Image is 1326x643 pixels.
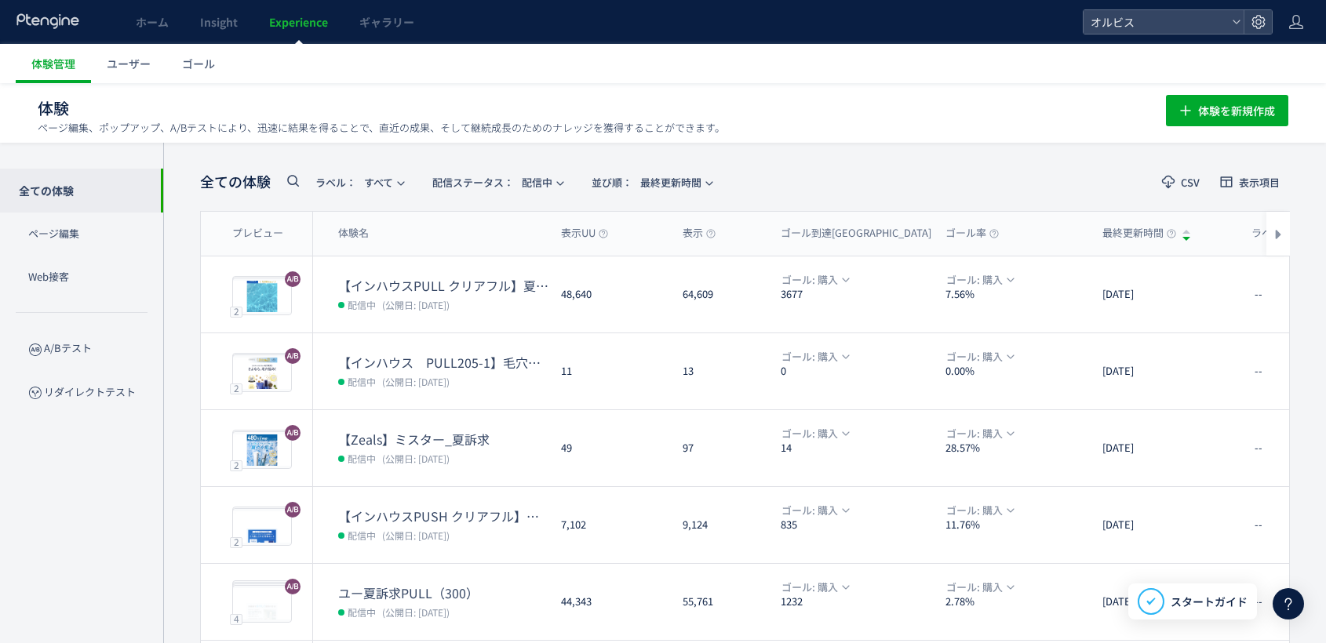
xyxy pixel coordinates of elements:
[233,278,291,314] img: 48611a6220ee2fed8b0a5d9949d1a63c1751344373828.jpeg
[136,14,169,30] span: ホーム
[382,298,450,311] span: (公開日: [DATE])
[781,348,838,365] span: ゴール: 購入
[945,226,999,241] span: ゴール率
[338,226,369,241] span: 体験名
[233,586,291,622] img: 334de135c628a3f780958d16351e08c51753873929224.jpeg
[338,277,548,295] dt: 【インハウスPULL クリアフル】夏訴求 205
[781,226,944,241] span: ゴール到達[GEOGRAPHIC_DATA]
[338,507,548,525] dt: 【インハウスPUSH クリアフル】夏訴求 211
[592,169,701,195] span: 最終更新時間
[348,373,376,389] span: 配信中
[781,425,838,442] span: ゴール: 購入
[936,271,1022,289] button: ゴール: 購入
[422,169,572,194] button: 配信ステータス​：配信中
[1171,594,1248,610] span: スタートガイド
[946,271,1003,289] span: ゴール: 購入
[548,333,670,409] div: 11
[38,97,1131,120] h1: 体験
[1090,564,1239,640] div: [DATE]
[946,579,1003,596] span: ゴール: 購入
[670,333,768,409] div: 13
[315,169,393,195] span: すべて
[107,56,151,71] span: ユーザー
[230,536,242,547] div: 2
[548,410,670,486] div: 49
[305,169,413,194] button: ラベル：すべて
[382,375,450,388] span: (公開日: [DATE])
[936,579,1022,596] button: ゴール: 購入
[182,56,215,71] span: ゴール
[1239,177,1280,187] span: 表示項目
[230,383,242,394] div: 2
[670,564,768,640] div: 55,761
[1210,169,1290,194] button: 表示項目
[200,172,271,192] span: 全ての体験
[233,509,291,545] img: 03309b3bad8e034a038781ac9db503531754470848203.jpeg
[548,564,670,640] div: 44,343
[771,425,858,442] button: ゴール: 購入
[31,56,75,71] span: 体験管理
[946,425,1003,442] span: ゴール: 購入
[348,527,376,543] span: 配信中
[936,425,1022,442] button: ゴール: 購入
[1090,410,1239,486] div: [DATE]
[548,487,670,563] div: 7,102
[945,441,1090,456] dt: 28.57%
[781,287,933,302] dt: 3677
[781,579,838,596] span: ゴール: 購入
[670,256,768,332] div: 64,609
[230,460,242,470] div: 2
[230,613,242,624] div: 4
[771,271,858,289] button: ゴール: 購入
[771,348,858,365] button: ゴール: 購入
[670,410,768,486] div: 97
[936,348,1022,365] button: ゴール: 購入
[382,605,450,619] span: (公開日: [DATE])
[945,594,1090,609] dt: 2.78%
[936,502,1022,519] button: ゴール: 購入
[432,175,514,190] span: 配信ステータス​：
[771,579,858,596] button: ゴール: 購入
[269,14,328,30] span: Experience
[1181,177,1200,187] span: CSV
[945,287,1090,302] dt: 7.56%
[230,306,242,317] div: 2
[233,355,291,391] img: a90f278fedf00b5b0a120f8fea8c1d7d1754569681758.jpeg
[233,432,291,468] img: 33f04b145e367f707e3f226de6729cb41754473847723.jpeg
[200,14,238,30] span: Insight
[1102,226,1176,241] span: 最終更新時間
[1251,226,1295,241] span: ラベル
[781,271,838,289] span: ゴール: 購入
[359,14,414,30] span: ギャラリー
[771,502,858,519] button: ゴール: 購入
[683,226,716,241] span: 表示
[348,296,376,312] span: 配信中
[1090,256,1239,332] div: [DATE]
[592,175,632,190] span: 並び順：
[432,169,552,195] span: 配信中
[781,594,933,609] dt: 1232
[670,487,768,563] div: 9,124
[581,169,721,194] button: 並び順：最終更新時間
[1086,10,1226,34] span: オルビス
[338,584,548,602] dt: ユー夏訴求PULL（300）
[1090,487,1239,563] div: [DATE]
[781,518,933,532] dt: 835
[1166,95,1288,126] button: 体験を新規作成
[781,502,838,519] span: ゴール: 購入
[945,518,1090,532] dt: 11.76%
[548,256,670,332] div: 48,640
[348,450,376,466] span: 配信中
[348,604,376,619] span: 配信中
[946,502,1003,519] span: ゴール: 購入
[781,441,933,456] dt: 14
[38,121,725,135] p: ページ編集、ポップアップ、A/Bテストにより、迅速に結果を得ることで、直近の成果、そして継続成長のためのナレッジを獲得することができます。
[338,430,548,449] dt: 【Zeals】ミスター_夏訴求
[382,452,450,465] span: (公開日: [DATE])
[382,529,450,542] span: (公開日: [DATE])
[781,364,933,379] dt: 0
[1090,333,1239,409] div: [DATE]
[315,175,356,190] span: ラベル：
[1198,95,1275,126] span: 体験を新規作成
[1152,169,1210,194] button: CSV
